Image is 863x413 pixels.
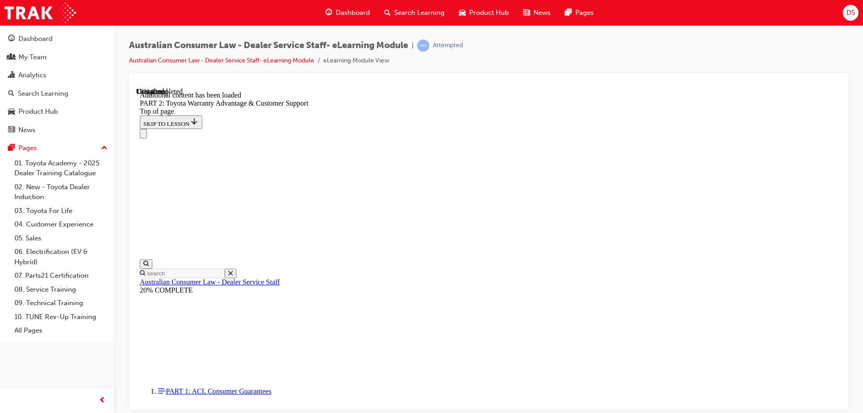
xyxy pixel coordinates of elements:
[18,52,47,62] div: My Team
[4,20,702,28] div: Top of page
[11,245,111,269] a: 06. Electrification (EV & Hybrid)
[558,4,601,22] a: pages-iconPages
[325,7,332,18] span: guage-icon
[412,40,414,51] span: |
[323,56,389,66] li: eLearning Module View
[4,12,702,20] div: PART 2: Toyota Warranty Advantage & Customer Support
[129,40,408,51] span: Australian Consumer Law - Dealer Service Staff- eLearning Module
[11,324,111,338] a: All Pages
[11,269,111,283] a: 07. Parts21 Certification
[459,7,466,18] span: car-icon
[11,204,111,218] a: 03. Toyota For Life
[7,33,62,40] span: SKIP TO LESSON
[843,5,859,21] button: DS
[11,218,111,231] a: 04. Customer Experience
[384,7,391,18] span: search-icon
[4,122,111,138] a: News
[18,143,37,153] div: Pages
[11,283,111,297] a: 08. Service Training
[534,8,551,18] span: News
[11,310,111,324] a: 10. TUNE Rev-Up Training
[18,89,68,99] div: Search Learning
[4,67,111,84] a: Analytics
[11,296,111,310] a: 09. Technical Training
[11,180,111,204] a: 02. New - Toyota Dealer Induction
[4,28,66,41] button: SKIP TO LESSON
[8,108,15,116] span: car-icon
[4,140,111,156] button: Pages
[417,40,429,52] span: learningRecordVerb_ATTEMPT-icon
[469,8,509,18] span: Product Hub
[8,35,15,43] span: guage-icon
[11,231,111,245] a: 05. Sales
[4,103,111,120] a: Product Hub
[8,90,14,98] span: search-icon
[99,395,106,406] span: prev-icon
[4,29,111,140] button: DashboardMy TeamAnalyticsSearch LearningProduct HubNews
[4,3,76,23] img: Trak
[846,8,855,18] span: DS
[433,41,463,50] div: Attempted
[4,49,111,66] a: My Team
[18,107,58,117] div: Product Hub
[377,4,452,22] a: search-iconSearch Learning
[18,34,53,44] div: Dashboard
[523,7,530,18] span: news-icon
[4,191,144,198] a: Australian Consumer Law - Dealer Service Staff
[101,142,107,154] span: up-icon
[9,181,89,191] input: Search
[452,4,516,22] a: car-iconProduct Hub
[4,4,702,12] div: Additional content has been loaded
[4,31,111,47] a: Dashboard
[516,4,558,22] a: news-iconNews
[89,181,100,191] button: Close search menu
[129,57,314,64] a: Australian Consumer Law - Dealer Service Staff- eLearning Module
[4,172,16,181] button: Open search menu
[11,156,111,180] a: 01. Toyota Academy - 2025 Dealer Training Catalogue
[4,85,111,102] a: Search Learning
[4,199,702,207] div: 20% COMPLETE
[4,41,11,51] button: Close navigation menu
[8,53,15,62] span: people-icon
[318,4,377,22] a: guage-iconDashboard
[565,7,572,18] span: pages-icon
[18,125,36,135] div: News
[336,8,370,18] span: Dashboard
[8,126,15,134] span: news-icon
[8,71,15,80] span: chart-icon
[8,144,15,152] span: pages-icon
[575,8,594,18] span: Pages
[18,70,46,80] div: Analytics
[394,8,445,18] span: Search Learning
